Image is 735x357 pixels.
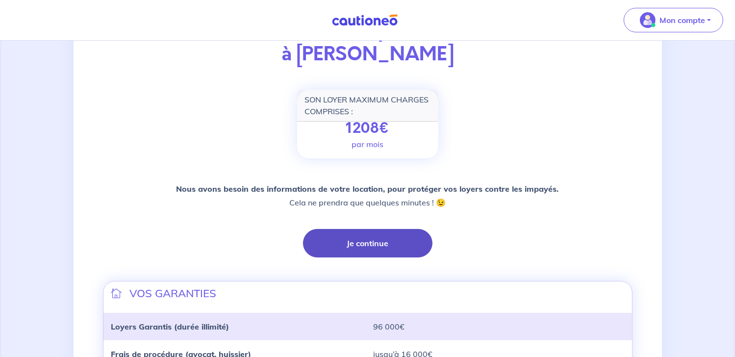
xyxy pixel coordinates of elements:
p: 96 000€ [374,321,624,332]
p: Cela ne prendra que quelques minutes ! 😉 [177,182,559,209]
strong: Nous avons besoin des informations de votre location, pour protéger vos loyers contre les impayés. [177,184,559,194]
div: SON LOYER MAXIMUM CHARGES COMPRISES : [297,90,438,122]
p: par mois [352,138,383,150]
strong: Loyers Garantis (durée illimité) [111,322,229,331]
p: VOS GARANTIES [130,285,217,301]
span: € [379,117,389,139]
button: Je continue [303,229,432,257]
p: Mon compte [659,14,705,26]
img: Cautioneo [328,14,402,26]
button: illu_account_valid_menu.svgMon compte [624,8,723,32]
p: 1208 [346,120,389,137]
p: Vous avez accepté de louer à [PERSON_NAME] [103,19,633,66]
img: illu_account_valid_menu.svg [640,12,656,28]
